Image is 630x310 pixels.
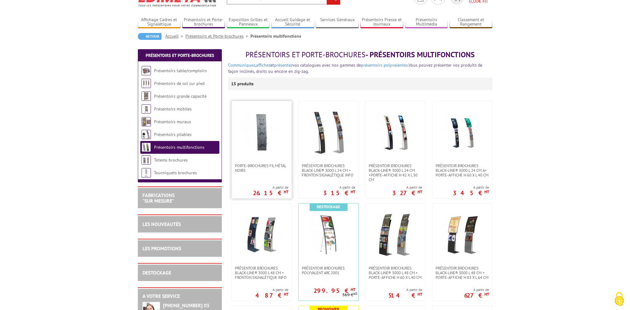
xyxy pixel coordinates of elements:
[284,189,288,195] sup: HT
[240,213,283,256] img: Présentoir brochures Black-Line® 3000 L 48 cm + fronton signalétique info
[154,68,207,73] a: Présentoirs table/comptoirs
[154,93,207,99] a: Présentoirs grande capacité
[142,155,151,165] img: Totems brochures
[227,17,270,27] a: Exposition Grilles et Panneaux
[154,119,191,124] a: Présentoirs muraux
[228,62,255,68] a: Communiquez
[146,53,214,58] a: Présentoirs et Porte-brochures
[274,62,292,68] a: présentez
[142,245,181,251] a: LES PROMOTIONS
[185,33,250,39] a: Présentoirs et Porte-brochures
[366,163,425,182] a: Présentoir Brochures Black-Line® 3000 L 24 cm +porte-affiche H 42 x L 30 cm
[436,266,489,280] span: Présentoir brochures Black-Line® 3000 L 48 cm + porte-affiche H 83 x L 64 cm
[253,191,288,195] p: 26.15 €
[374,213,417,256] img: Présentoir brochures Black-Line® 3000 L 48 cm + porte-affiche H 60 x L 40 cm
[240,110,283,154] img: Porte-brochures fil métal noirs
[154,170,197,176] a: Tourniquets brochures
[142,104,151,114] img: Présentoirs mobiles
[250,33,301,39] li: Présentoirs multifonctions
[405,17,448,27] a: Présentoirs Multimédia
[302,266,355,275] span: Présentoir Brochures polyvalent Arc 2001
[302,163,355,177] span: Présentoir Brochures Black-Line® 3000 L 24 cm + Fronton signalétique info
[253,185,288,190] span: A partir de
[316,17,359,27] a: Services Généraux
[441,213,484,256] img: Présentoir brochures Black-Line® 3000 L 48 cm + porte-affiche H 83 x L 64 cm
[154,157,188,163] a: Totems brochures
[235,266,288,280] span: Présentoir brochures Black-Line® 3000 L 48 cm + fronton signalétique info
[299,266,358,275] a: Présentoir Brochures polyvalent Arc 2001
[464,287,489,292] span: A partir de
[484,189,489,195] sup: HT
[142,79,151,88] img: Présentoirs de sol sur pied
[611,291,627,307] img: Cookies (fenêtre modale)
[245,50,366,59] span: Présentoirs et Porte-brochures
[453,191,489,195] p: 345 €
[271,17,314,27] a: Accueil Guidage et Sécurité
[138,17,181,27] a: Affichage Cadres et Signalétique
[142,117,151,126] img: Présentoirs muraux
[284,292,288,297] sup: HT
[432,163,492,177] a: Présentoir brochures Black-Line® 3000 L 24 cm a+ porte-affiche H 60 x L 40 cm
[314,289,355,293] p: 299.95 €
[392,185,422,190] span: A partir de
[142,130,151,139] img: Présentoirs pliables
[317,204,340,209] b: Destockage
[142,168,151,177] img: Tourniquets brochures
[484,292,489,297] sup: HT
[342,293,357,297] p: 369 €
[255,294,288,297] p: 487 €
[323,191,355,195] p: 315 €
[182,17,225,27] a: Présentoirs et Porte-brochures
[138,33,161,40] a: Retour
[163,302,209,308] strong: [PHONE_NUMBER] 03
[323,185,355,190] span: A partir de
[388,294,422,297] p: 514 €
[228,51,492,59] h1: - Présentoirs multifonctions
[441,110,484,154] img: Présentoir brochures Black-Line® 3000 L 24 cm a+ porte-affiche H 60 x L 40 cm
[232,266,292,280] a: Présentoir brochures Black-Line® 3000 L 48 cm + fronton signalétique info
[464,294,489,297] p: 627 €
[142,143,151,152] img: Présentoirs multifonctions
[366,266,425,280] a: Présentoir brochures Black-Line® 3000 L 48 cm + porte-affiche H 60 x L 40 cm
[418,189,422,195] sup: HT
[228,62,482,74] span: Vous pouvez présenter vos produits de façon inclinés, droits ou encore en zig-zag.
[232,163,292,173] a: Porte-brochures fil métal noirs
[436,163,489,177] span: Présentoir brochures Black-Line® 3000 L 24 cm a+ porte-affiche H 60 x L 40 cm
[307,110,350,154] img: Présentoir Brochures Black-Line® 3000 L 24 cm + Fronton signalétique info
[351,189,355,195] sup: HT
[369,163,422,182] span: Présentoir Brochures Black-Line® 3000 L 24 cm +porte-affiche H 42 x L 30 cm
[231,77,254,90] p: 15 produits
[154,144,204,150] a: Présentoirs multifonctions
[235,163,288,173] span: Porte-brochures fil métal noirs
[374,110,417,154] img: Présentoir Brochures Black-Line® 3000 L 24 cm +porte-affiche H 42 x L 30 cm
[432,266,492,280] a: Présentoir brochures Black-Line® 3000 L 48 cm + porte-affiche H 83 x L 64 cm
[361,62,408,68] a: présentoirs polyvalentes.
[154,81,204,86] a: Présentoirs de sol sur pied
[256,62,270,68] a: affichez
[307,213,350,256] img: Présentoir Brochures polyvalent Arc 2001
[255,287,288,292] span: A partir de
[228,62,361,68] font: , et vos catalogues avec nos gammes de
[142,92,151,101] img: Présentoirs grande capacité
[453,185,489,190] span: A partir de
[142,294,217,299] h2: A votre service
[142,221,181,227] a: LES NOUVEAUTÉS
[154,106,192,112] a: Présentoirs mobiles
[353,291,357,296] sup: HT
[299,163,358,177] a: Présentoir Brochures Black-Line® 3000 L 24 cm + Fronton signalétique info
[608,289,630,310] button: Cookies (fenêtre modale)
[360,17,403,27] a: Présentoirs Presse et Journaux
[388,287,422,292] span: A partir de
[154,132,192,137] a: Présentoirs pliables
[450,17,492,27] a: Classement et Rangement
[142,270,171,276] a: DESTOCKAGE
[418,292,422,297] sup: HT
[142,66,151,75] img: Présentoirs table/comptoirs
[142,192,175,204] a: FABRICATIONS"Sur Mesure"
[369,266,422,280] span: Présentoir brochures Black-Line® 3000 L 48 cm + porte-affiche H 60 x L 40 cm
[351,287,355,292] sup: HT
[165,33,185,39] a: Accueil
[392,191,422,195] p: 327 €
